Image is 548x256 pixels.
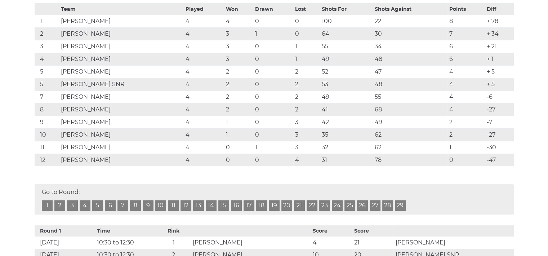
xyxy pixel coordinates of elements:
a: 6 [105,200,116,211]
td: [PERSON_NAME] [59,40,184,53]
th: Shots Against [373,3,447,15]
a: 5 [92,200,103,211]
td: [PERSON_NAME] SNR [59,78,184,91]
td: 3 [224,53,254,65]
td: 2 [293,65,320,78]
td: 4 [184,27,224,40]
td: 0 [253,116,293,128]
th: Diff [485,3,514,15]
td: -6 [485,91,514,103]
td: 5 [35,78,59,91]
td: 48 [373,53,447,65]
a: 15 [218,200,229,211]
td: 4 [184,116,224,128]
td: 4 [184,154,224,166]
a: 10 [155,200,166,211]
td: + 5 [485,65,514,78]
td: 2 [35,27,59,40]
td: [PERSON_NAME] [59,116,184,128]
a: 14 [206,200,217,211]
td: 2 [224,78,254,91]
td: 31 [320,154,373,166]
td: 49 [320,53,373,65]
td: 52 [320,65,373,78]
td: + 5 [485,78,514,91]
td: 49 [373,116,447,128]
td: 3 [293,116,320,128]
td: 3 [293,141,320,154]
td: [PERSON_NAME] [59,27,184,40]
th: Time [95,225,156,237]
td: 32 [320,141,373,154]
td: [PERSON_NAME] [59,53,184,65]
td: 1 [35,15,59,27]
a: 19 [269,200,280,211]
td: + 21 [485,40,514,53]
th: Shots For [320,3,373,15]
th: Points [447,3,485,15]
a: 13 [193,200,204,211]
td: 4 [447,65,485,78]
td: 2 [293,103,320,116]
td: 0 [253,53,293,65]
a: 21 [294,200,305,211]
td: 4 [35,53,59,65]
td: 62 [373,128,447,141]
a: 12 [181,200,191,211]
td: 64 [320,27,373,40]
td: 2 [293,91,320,103]
td: 8 [447,15,485,27]
td: 53 [320,78,373,91]
td: [PERSON_NAME] [191,237,311,249]
td: 1 [253,27,293,40]
a: 29 [395,200,406,211]
a: 18 [256,200,267,211]
td: 0 [293,27,320,40]
td: 4 [184,78,224,91]
td: 6 [447,40,485,53]
td: -27 [485,103,514,116]
a: 22 [307,200,317,211]
th: Drawn [253,3,293,15]
td: 4 [184,40,224,53]
td: 4 [184,141,224,154]
td: 4 [184,15,224,27]
td: 3 [293,128,320,141]
td: 0 [253,91,293,103]
th: Score [311,225,352,237]
a: 17 [244,200,254,211]
a: 7 [117,200,128,211]
th: Lost [293,3,320,15]
td: 7 [447,27,485,40]
td: -7 [485,116,514,128]
td: 21 [352,237,394,249]
td: 1 [224,116,254,128]
td: 0 [253,40,293,53]
td: 4 [184,53,224,65]
a: 26 [357,200,368,211]
td: 35 [320,128,373,141]
td: 12 [35,154,59,166]
td: 4 [447,103,485,116]
td: + 78 [485,15,514,27]
td: 0 [253,15,293,27]
td: [PERSON_NAME] [393,237,513,249]
td: 55 [320,40,373,53]
td: 0 [253,103,293,116]
td: 62 [373,141,447,154]
td: 22 [373,15,447,27]
a: 23 [319,200,330,211]
td: 1 [156,237,191,249]
td: 0 [224,141,254,154]
td: 1 [293,40,320,53]
td: 10:30 to 12:30 [95,237,156,249]
a: 28 [382,200,393,211]
td: 2 [224,91,254,103]
td: [PERSON_NAME] [59,15,184,27]
th: Played [184,3,224,15]
div: Go to Round: [35,184,514,215]
td: 4 [184,91,224,103]
td: 7 [35,91,59,103]
td: 0 [293,15,320,27]
td: 3 [224,40,254,53]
